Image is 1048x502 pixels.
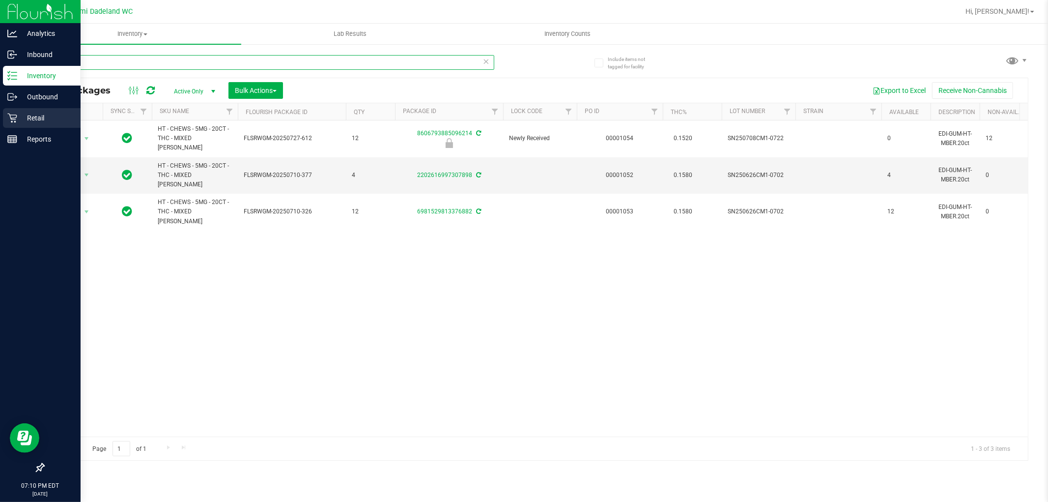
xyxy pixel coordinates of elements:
[17,133,76,145] p: Reports
[84,441,155,456] span: Page of 1
[24,30,241,38] span: Inventory
[669,205,697,219] span: 0.1580
[17,49,76,60] p: Inbound
[122,205,133,218] span: In Sync
[7,134,17,144] inline-svg: Reports
[417,208,472,215] a: 6981529813376882
[606,172,634,178] a: 00001052
[608,56,657,70] span: Include items not tagged for facility
[111,108,148,115] a: Sync Status
[932,82,1013,99] button: Receive Non-Cannabis
[352,171,389,180] span: 4
[728,207,790,216] span: SN250626CM1-0702
[509,134,571,143] span: Newly Received
[936,165,974,185] div: EDI-GUM-HT-MBER.20ct
[986,134,1023,143] span: 12
[113,441,130,456] input: 1
[887,171,925,180] span: 4
[394,138,505,148] div: Newly Received
[241,24,459,44] a: Lab Results
[244,171,340,180] span: FLSRWGM-20250710-377
[81,132,93,146] span: select
[158,161,232,190] span: HT - CHEWS - 5MG - 20CT - THC - MIXED [PERSON_NAME]
[244,134,340,143] span: FLSRWGM-20250727-612
[354,109,365,116] a: Qty
[7,92,17,102] inline-svg: Outbound
[81,168,93,182] span: select
[728,134,790,143] span: SN250708CM1-0722
[10,423,39,453] iframe: Resource center
[68,7,133,16] span: Miami Dadeland WC
[938,109,975,116] a: Description
[487,103,503,120] a: Filter
[963,441,1018,456] span: 1 - 3 of 3 items
[459,24,677,44] a: Inventory Counts
[866,82,932,99] button: Export to Excel
[7,71,17,81] inline-svg: Inventory
[936,128,974,149] div: EDI-GUM-HT-MBER.20ct
[988,109,1031,116] a: Non-Available
[7,29,17,38] inline-svg: Analytics
[17,112,76,124] p: Retail
[669,131,697,146] span: 0.1520
[647,103,663,120] a: Filter
[320,30,380,38] span: Lab Results
[17,28,76,39] p: Analytics
[51,85,120,96] span: All Packages
[352,207,389,216] span: 12
[352,134,389,143] span: 12
[986,171,1023,180] span: 0
[986,207,1023,216] span: 0
[122,131,133,145] span: In Sync
[417,172,472,178] a: 2202616997307898
[136,103,152,120] a: Filter
[235,87,277,94] span: Bulk Actions
[17,91,76,103] p: Outbound
[244,207,340,216] span: FLSRWGM-20250710-326
[4,481,76,490] p: 07:10 PM EDT
[887,207,925,216] span: 12
[222,103,238,120] a: Filter
[160,108,189,115] a: SKU Name
[417,130,472,137] a: 8606793885096214
[7,50,17,59] inline-svg: Inbound
[475,130,481,137] span: Sync from Compliance System
[17,70,76,82] p: Inventory
[887,134,925,143] span: 0
[606,135,634,142] a: 00001054
[511,108,542,115] a: Lock Code
[889,109,919,116] a: Available
[158,124,232,153] span: HT - CHEWS - 5MG - 20CT - THC - MIXED [PERSON_NAME]
[585,108,599,115] a: PO ID
[561,103,577,120] a: Filter
[4,490,76,498] p: [DATE]
[122,168,133,182] span: In Sync
[43,55,494,70] input: Search Package ID, Item Name, SKU, Lot or Part Number...
[532,30,604,38] span: Inventory Counts
[669,168,697,182] span: 0.1580
[606,208,634,215] a: 00001053
[965,7,1029,15] span: Hi, [PERSON_NAME]!
[779,103,795,120] a: Filter
[158,198,232,226] span: HT - CHEWS - 5MG - 20CT - THC - MIXED [PERSON_NAME]
[728,171,790,180] span: SN250626CM1-0702
[936,202,974,222] div: EDI-GUM-HT-MBER.20ct
[671,109,687,116] a: THC%
[865,103,881,120] a: Filter
[403,108,436,115] a: Package ID
[475,208,481,215] span: Sync from Compliance System
[803,108,823,115] a: Strain
[730,108,765,115] a: Lot Number
[7,113,17,123] inline-svg: Retail
[246,109,308,116] a: Flourish Package ID
[24,24,241,44] a: Inventory
[81,205,93,219] span: select
[228,82,283,99] button: Bulk Actions
[483,55,490,68] span: Clear
[475,172,481,178] span: Sync from Compliance System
